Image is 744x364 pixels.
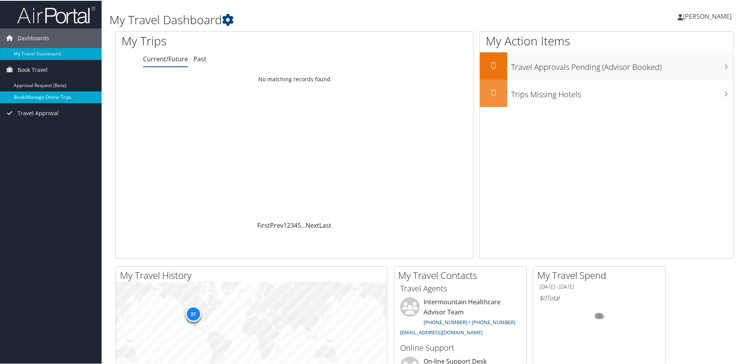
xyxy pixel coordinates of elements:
a: Next [306,220,319,229]
h3: Trips Missing Hotels [511,84,733,99]
a: Last [319,220,331,229]
a: 0Trips Missing Hotels [480,79,733,106]
h2: My Travel Contacts [398,268,526,281]
h2: My Travel Spend [537,268,665,281]
h1: My Action Items [480,32,733,48]
h3: Online Support [400,342,520,353]
a: 4 [294,220,297,229]
a: 0Travel Approvals Pending (Advisor Booked) [480,52,733,79]
span: Travel Approval [18,103,59,122]
h1: My Trips [122,32,318,48]
tspan: 0% [596,313,603,318]
span: Dashboards [18,28,49,47]
a: Prev [270,220,283,229]
span: [PERSON_NAME] [683,11,731,20]
img: airportal-logo.png [17,5,95,23]
span: $0 [539,293,546,302]
a: First [257,220,270,229]
span: Book Travel [18,59,48,79]
a: Past [193,54,206,62]
h2: 0 [480,58,507,71]
span: … [301,220,306,229]
li: Intermountain Healthcare Advisor Team [396,296,524,338]
h6: Total [539,293,660,302]
a: 3 [290,220,294,229]
a: [PERSON_NAME] [678,4,739,27]
a: 1 [283,220,287,229]
a: Current/Future [143,54,188,62]
a: 5 [297,220,301,229]
h3: Travel Approvals Pending (Advisor Booked) [511,57,733,72]
td: No matching records found [116,71,473,86]
h3: Travel Agents [400,282,520,293]
h2: My Travel History [120,268,387,281]
div: 27 [185,305,201,321]
h1: My Travel Dashboard [109,11,529,27]
h2: 0 [480,85,507,98]
a: [EMAIL_ADDRESS][DOMAIN_NAME] [400,328,483,335]
a: 2 [287,220,290,229]
a: [PHONE_NUMBER] / [PHONE_NUMBER] [424,318,515,325]
h6: [DATE] - [DATE] [539,282,660,290]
